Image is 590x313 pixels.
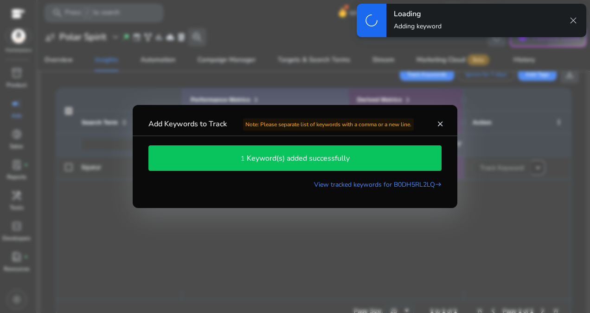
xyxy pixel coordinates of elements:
h4: Loading [394,10,442,19]
h4: Keyword(s) added successfully [247,154,350,163]
mat-icon: close [436,120,444,128]
span: close [568,15,579,26]
a: View tracked keywords for B0DH5RL2LQ [314,179,442,189]
span: Note: Please separate list of keywords with a comma or a new line. [243,118,414,130]
p: Adding keyword [394,22,442,31]
h4: Add Keywords to Track [148,120,414,129]
mat-icon: east [435,180,442,189]
p: 1 [241,154,247,163]
span: progress_activity [362,11,381,30]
